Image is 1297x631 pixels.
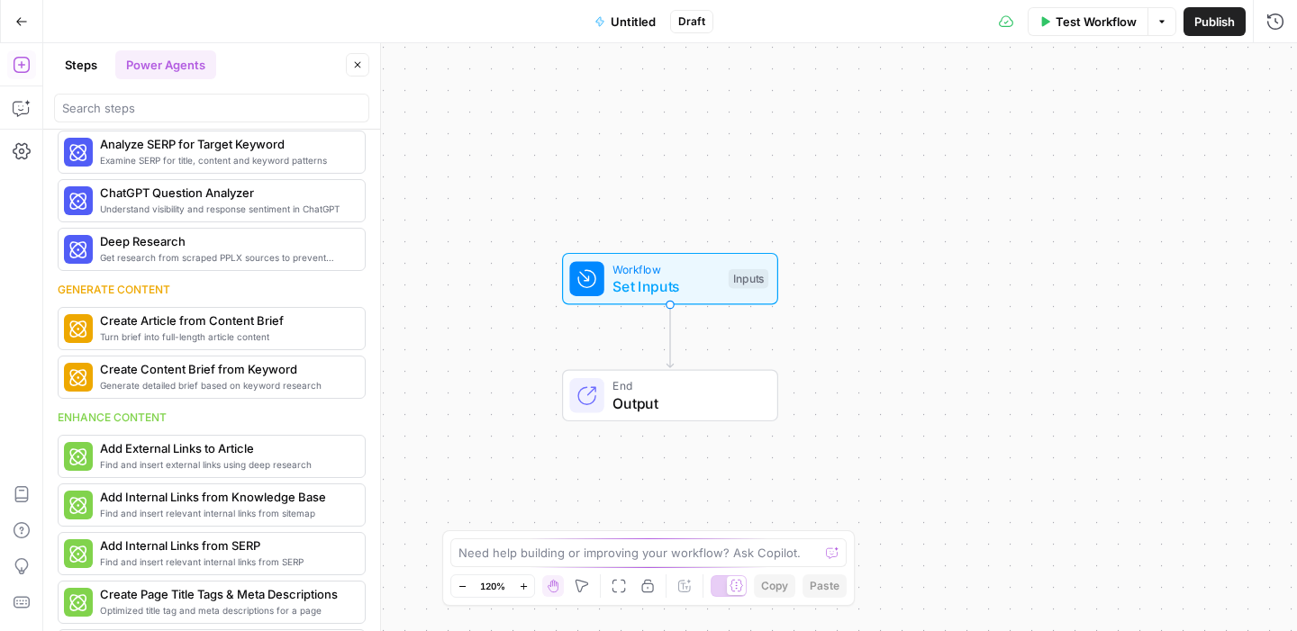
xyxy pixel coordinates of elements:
[729,269,768,289] div: Inputs
[100,585,350,603] span: Create Page Title Tags & Meta Descriptions
[754,574,795,598] button: Copy
[612,260,720,277] span: Workflow
[100,603,350,617] span: Optimized title tag and meta descriptions for a page
[100,135,350,153] span: Analyze SERP for Target Keyword
[612,377,759,394] span: End
[1184,7,1246,36] button: Publish
[100,536,350,554] span: Add Internal Links from SERP
[1028,7,1147,36] button: Test Workflow
[100,202,350,216] span: Understand visibility and response sentiment in ChatGPT
[58,282,366,298] div: Generate content
[100,311,350,329] span: Create Article from Content Brief
[803,574,847,598] button: Paste
[100,439,350,457] span: Add External Links to Article
[503,253,838,305] div: WorkflowSet InputsInputs
[100,378,350,392] span: Generate detailed brief based on keyword research
[100,360,350,378] span: Create Content Brief from Keyword
[100,329,350,344] span: Turn brief into full-length article content
[611,13,656,31] span: Untitled
[58,410,366,426] div: Enhance content
[667,305,673,368] g: Edge from start to end
[100,184,350,202] span: ChatGPT Question Analyzer
[100,506,350,520] span: Find and insert relevant internal links from sitemap
[810,578,839,594] span: Paste
[100,250,350,265] span: Get research from scraped PPLX sources to prevent source [MEDICAL_DATA]
[584,7,667,36] button: Untitled
[100,232,350,250] span: Deep Research
[100,153,350,167] span: Examine SERP for title, content and keyword patterns
[612,392,759,414] span: Output
[54,50,108,79] button: Steps
[100,457,350,472] span: Find and insert external links using deep research
[1194,13,1235,31] span: Publish
[761,578,788,594] span: Copy
[100,554,350,569] span: Find and insert relevant internal links from SERP
[612,275,720,297] span: Set Inputs
[480,579,505,593] span: 120%
[503,370,838,422] div: EndOutput
[1056,13,1137,31] span: Test Workflow
[62,99,361,117] input: Search steps
[678,14,705,30] span: Draft
[115,50,216,79] button: Power Agents
[100,488,350,506] span: Add Internal Links from Knowledge Base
